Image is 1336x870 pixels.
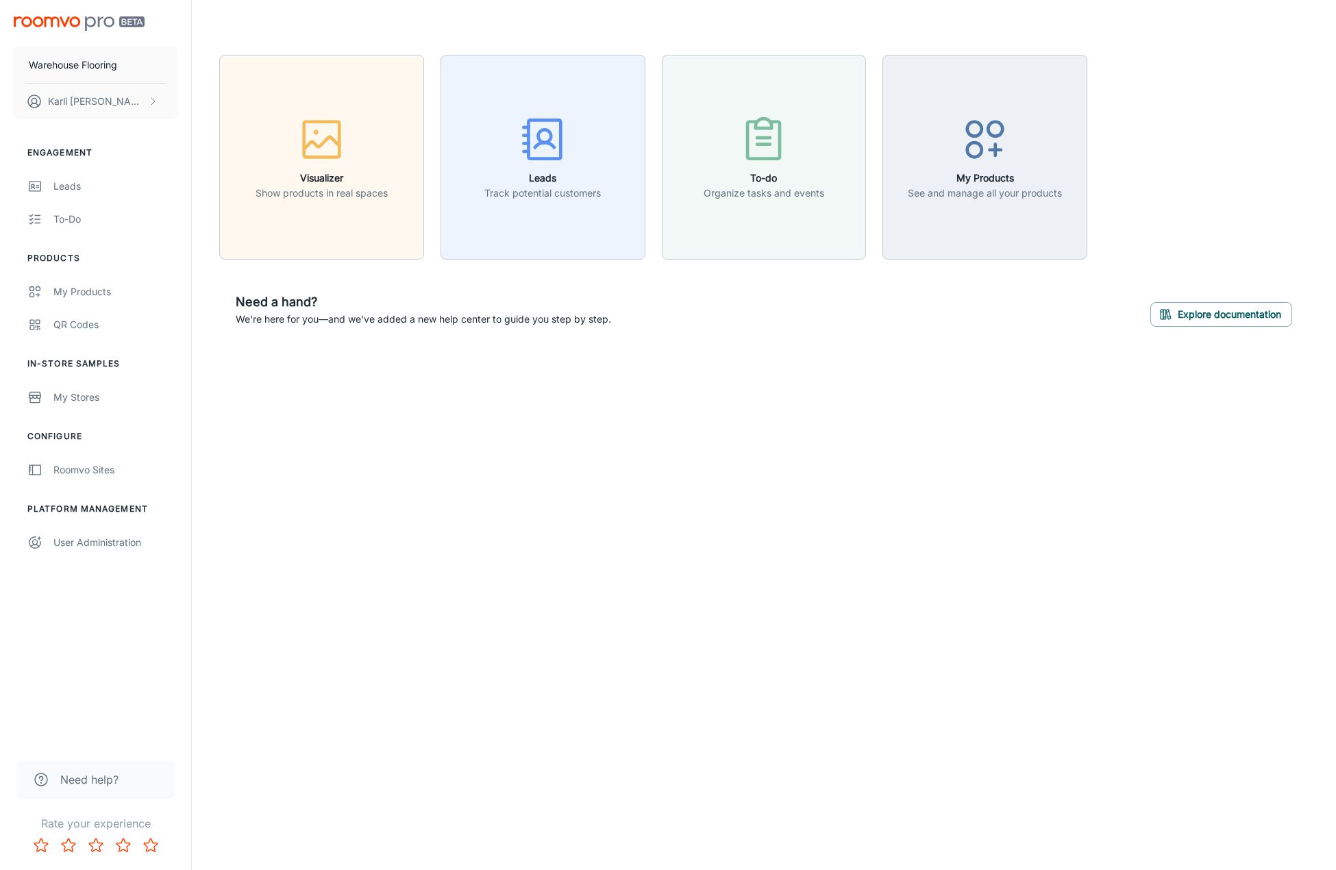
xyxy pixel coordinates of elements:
[1150,306,1292,320] a: Explore documentation
[704,171,824,186] h6: To-do
[662,149,867,163] a: To-doOrganize tasks and events
[236,293,611,312] h6: Need a hand?
[1150,302,1292,327] button: Explore documentation
[14,16,145,31] img: Roomvo PRO Beta
[882,149,1087,163] a: My ProductsSee and manage all your products
[53,284,177,299] div: My Products
[256,186,388,201] p: Show products in real spaces
[484,186,601,201] p: Track potential customers
[662,55,867,260] button: To-doOrganize tasks and events
[908,171,1062,186] h6: My Products
[14,84,177,119] button: Karli [PERSON_NAME]
[48,94,145,109] p: Karli [PERSON_NAME]
[53,390,177,405] div: My Stores
[219,55,424,260] button: VisualizerShow products in real spaces
[256,171,388,186] h6: Visualizer
[236,312,611,327] p: We're here for you—and we've added a new help center to guide you step by step.
[53,317,177,332] div: QR Codes
[29,58,117,73] p: Warehouse Flooring
[484,171,601,186] h6: Leads
[441,149,645,163] a: LeadsTrack potential customers
[14,47,177,83] button: Warehouse Flooring
[882,55,1087,260] button: My ProductsSee and manage all your products
[704,186,824,201] p: Organize tasks and events
[53,212,177,227] div: To-do
[908,186,1062,201] p: See and manage all your products
[53,179,177,194] div: Leads
[441,55,645,260] button: LeadsTrack potential customers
